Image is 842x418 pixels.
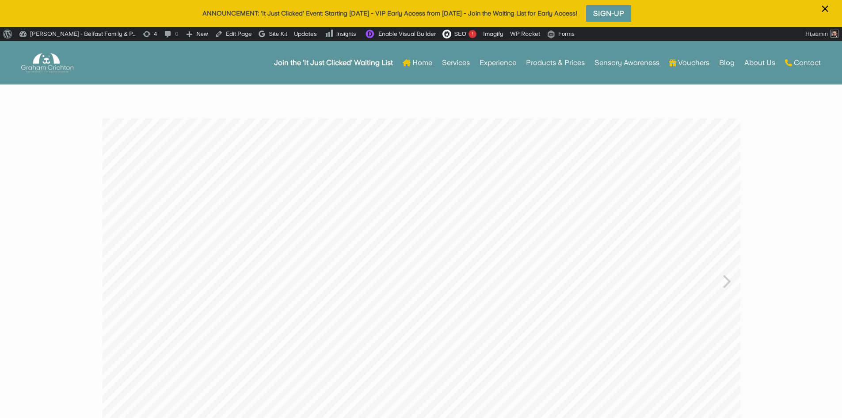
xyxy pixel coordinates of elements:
a: Products & Prices [526,46,585,80]
a: Experience [480,46,516,80]
input: 1 [306,306,324,315]
span: Insights [336,31,356,37]
a: ANNOUNCEMENT: 'It Just Clicked' Event: Starting [DATE] - VIP Early Access from [DATE] - Join the ... [202,10,577,17]
a: WP Rocket [507,27,544,41]
i: Zoom in [244,307,250,314]
i: Next page [332,307,338,314]
span: Forms [558,27,575,41]
span: SEO [454,31,466,37]
a: Hi, [802,27,842,41]
img: Graham Crichton Photography Logo [21,51,73,75]
span: admin [812,31,828,37]
a: Blog [719,46,735,80]
span: × [821,0,829,17]
a: Sensory Awareness [594,46,659,80]
span: Site Kit [269,31,287,37]
a: Enable Visual Builder [360,27,439,41]
a: Edit Page [211,27,255,41]
span: 0 [175,27,178,41]
button: × [817,1,833,27]
i: Share [347,307,352,314]
a: Services [442,46,470,80]
span: 4 [154,27,157,41]
i: Next page [621,150,629,173]
a: [PERSON_NAME] - Belfast Family & P… [15,27,139,41]
i: Full screen [376,307,381,314]
a: Vouchers [669,46,709,80]
i: Search [361,307,367,314]
a: Updates [291,27,320,41]
a: Home [403,46,432,80]
a: Imagify [480,27,507,41]
a: Contact [785,46,821,80]
input: 1 [288,306,306,315]
div: ! [469,30,476,38]
a: Join the ‘It Just Clicked’ Waiting List [274,46,393,80]
i: More [390,307,395,314]
span: New [196,27,208,41]
a: About Us [744,46,775,80]
strong: Join the ‘It Just Clicked’ Waiting List [274,60,393,66]
a: Sign-Up [584,3,633,24]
